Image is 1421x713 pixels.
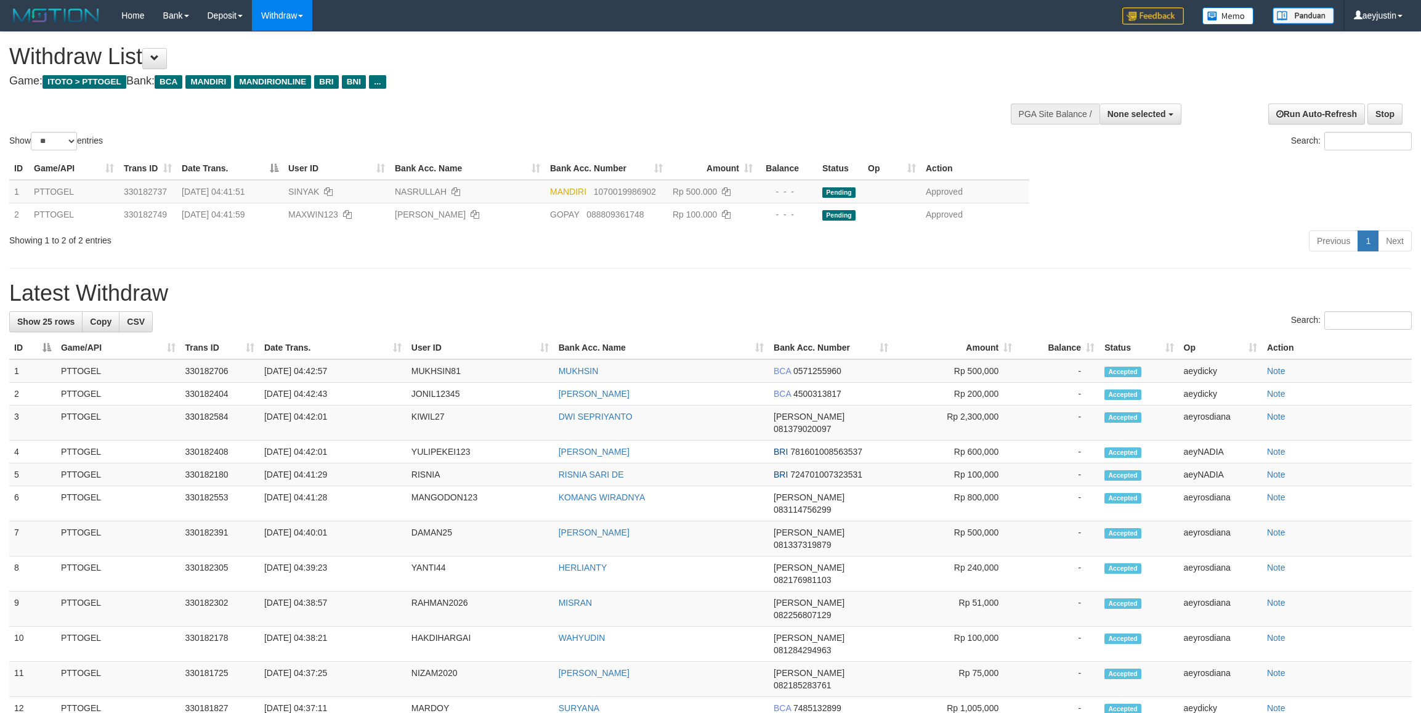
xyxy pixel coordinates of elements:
span: MANDIRI [185,75,231,89]
td: 8 [9,556,56,592]
h1: Latest Withdraw [9,281,1412,306]
select: Showentries [31,132,77,150]
img: Button%20Memo.svg [1202,7,1254,25]
td: aeyrosdiana [1179,521,1262,556]
td: aeyrosdiana [1179,405,1262,441]
th: Balance [758,157,817,180]
td: 1 [9,359,56,383]
span: 330182749 [124,210,167,219]
td: Approved [921,203,1029,226]
span: Copy 088809361748 to clipboard [586,210,644,219]
th: Action [1262,336,1412,359]
th: Action [921,157,1029,180]
div: - - - [763,185,812,198]
span: Accepted [1104,563,1141,574]
span: Copy 781601008563537 to clipboard [790,447,862,457]
td: - [1017,383,1099,405]
td: - [1017,521,1099,556]
label: Search: [1291,132,1412,150]
th: Game/API: activate to sort column ascending [56,336,180,359]
a: HERLIANTY [559,563,607,572]
td: [DATE] 04:38:21 [259,627,407,662]
td: YULIPEKEI123 [407,441,554,463]
td: 2 [9,203,29,226]
td: PTTOGEL [29,180,119,203]
span: BCA [774,703,791,713]
td: PTTOGEL [56,662,180,697]
td: PTTOGEL [56,383,180,405]
td: [DATE] 04:42:01 [259,405,407,441]
td: 7 [9,521,56,556]
a: RISNIA SARI DE [559,470,624,479]
a: Note [1267,703,1285,713]
td: - [1017,441,1099,463]
span: MANDIRI [550,187,586,197]
td: 330182404 [180,383,259,405]
span: Accepted [1104,470,1141,481]
a: MISRAN [559,598,592,608]
span: Accepted [1104,598,1141,609]
span: Show 25 rows [17,317,75,327]
th: Trans ID: activate to sort column ascending [180,336,259,359]
th: Amount: activate to sort column ascending [668,157,758,180]
span: BNI [342,75,366,89]
a: WAHYUDIN [559,633,605,643]
a: CSV [119,311,153,332]
td: 330182302 [180,592,259,627]
td: 6 [9,486,56,521]
td: 4 [9,441,56,463]
span: Rp 100.000 [673,210,717,219]
input: Search: [1324,311,1412,330]
a: [PERSON_NAME] [395,210,466,219]
td: [DATE] 04:38:57 [259,592,407,627]
a: Note [1267,412,1285,422]
span: Copy 7485132899 to clipboard [793,703,841,713]
td: Rp 240,000 [893,556,1018,592]
th: Trans ID: activate to sort column ascending [119,157,177,180]
td: [DATE] 04:41:28 [259,486,407,521]
span: Copy 082176981103 to clipboard [774,575,831,585]
a: Note [1267,528,1285,537]
span: Copy 083114756299 to clipboard [774,505,831,515]
td: 9 [9,592,56,627]
h1: Withdraw List [9,44,935,69]
span: Accepted [1104,634,1141,644]
span: [PERSON_NAME] [774,563,844,572]
th: Bank Acc. Number: activate to sort column ascending [769,336,893,359]
td: 3 [9,405,56,441]
td: Rp 75,000 [893,662,1018,697]
td: 10 [9,627,56,662]
td: PTTOGEL [56,521,180,556]
td: NIZAM2020 [407,662,554,697]
td: PTTOGEL [56,556,180,592]
td: - [1017,556,1099,592]
th: Bank Acc. Name: activate to sort column ascending [554,336,769,359]
span: [PERSON_NAME] [774,412,844,422]
th: User ID: activate to sort column ascending [283,157,390,180]
td: RISNIA [407,463,554,486]
td: - [1017,463,1099,486]
span: BCA [774,366,791,376]
a: Note [1267,389,1285,399]
a: Note [1267,598,1285,608]
td: - [1017,662,1099,697]
th: Status [817,157,863,180]
th: Balance: activate to sort column ascending [1017,336,1099,359]
td: PTTOGEL [56,405,180,441]
span: Accepted [1104,389,1141,400]
span: BCA [774,389,791,399]
a: Note [1267,633,1285,643]
div: Showing 1 to 2 of 2 entries [9,229,583,246]
td: [DATE] 04:40:01 [259,521,407,556]
td: - [1017,627,1099,662]
span: [PERSON_NAME] [774,598,844,608]
td: Rp 200,000 [893,383,1018,405]
span: MAXWIN123 [288,210,338,219]
td: Rp 100,000 [893,463,1018,486]
td: aeyNADIA [1179,463,1262,486]
td: aeyrosdiana [1179,662,1262,697]
td: PTTOGEL [56,463,180,486]
span: Accepted [1104,412,1141,423]
span: BRI [774,470,788,479]
td: - [1017,359,1099,383]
